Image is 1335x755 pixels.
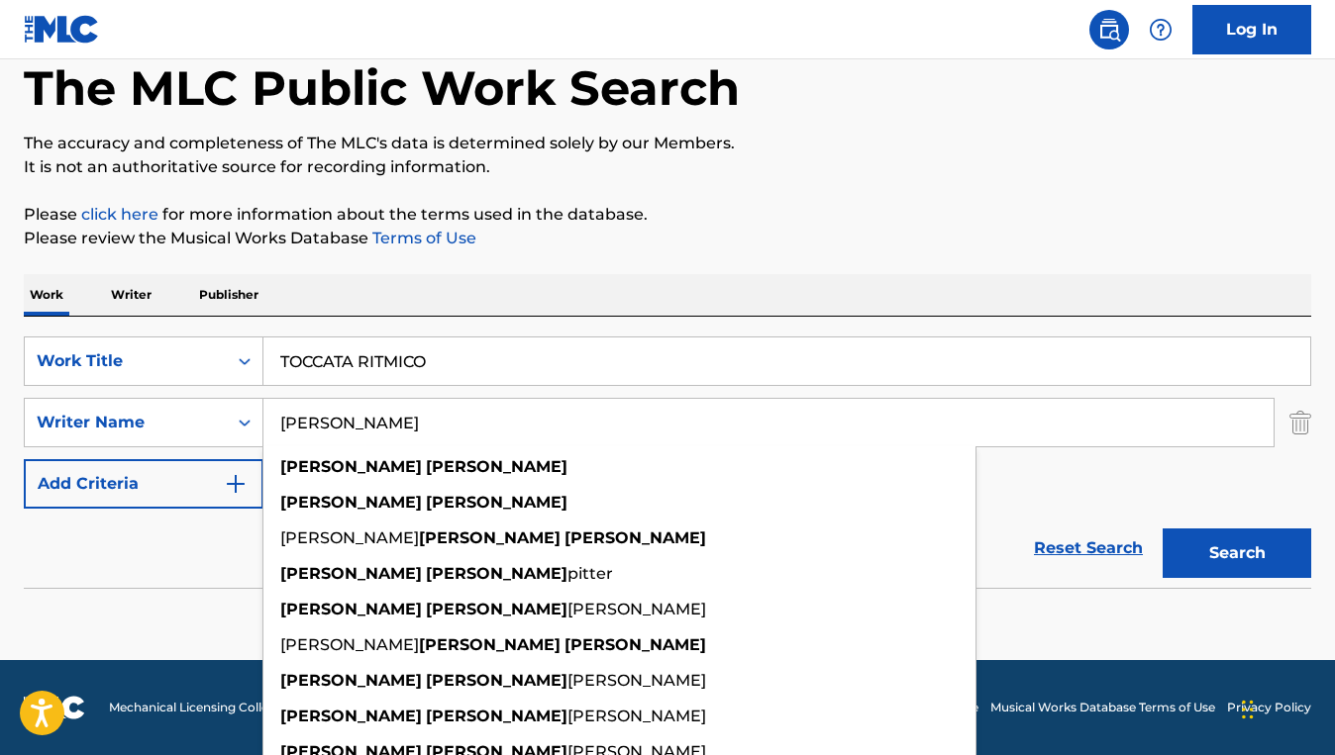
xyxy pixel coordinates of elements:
[224,472,248,496] img: 9d2ae6d4665cec9f34b9.svg
[1149,18,1173,42] img: help
[280,635,419,654] span: [PERSON_NAME]
[1141,10,1181,49] div: Help
[280,564,422,583] strong: [PERSON_NAME]
[567,564,613,583] span: pitter
[24,203,1311,227] p: Please for more information about the terms used in the database.
[426,457,567,476] strong: [PERSON_NAME]
[24,155,1311,179] p: It is not an authoritative source for recording information.
[37,411,215,434] div: Writer Name
[280,528,419,547] span: [PERSON_NAME]
[567,707,706,725] span: [PERSON_NAME]
[426,707,567,725] strong: [PERSON_NAME]
[24,336,1311,588] form: Search Form
[24,274,69,316] p: Work
[24,227,1311,250] p: Please review the Musical Works Database
[426,671,567,690] strong: [PERSON_NAME]
[419,528,561,547] strong: [PERSON_NAME]
[105,274,157,316] p: Writer
[280,671,422,690] strong: [PERSON_NAME]
[567,671,706,690] span: [PERSON_NAME]
[24,459,263,509] button: Add Criteria
[990,699,1215,716] a: Musical Works Database Terms of Use
[24,696,85,719] img: logo
[565,528,706,547] strong: [PERSON_NAME]
[280,493,422,512] strong: [PERSON_NAME]
[1192,5,1311,54] a: Log In
[1236,660,1335,755] iframe: Chat Widget
[419,635,561,654] strong: [PERSON_NAME]
[24,132,1311,155] p: The accuracy and completeness of The MLC's data is determined solely by our Members.
[24,58,740,118] h1: The MLC Public Work Search
[1024,526,1153,570] a: Reset Search
[109,699,339,716] span: Mechanical Licensing Collective © 2025
[1163,528,1311,578] button: Search
[1097,18,1121,42] img: search
[565,635,706,654] strong: [PERSON_NAME]
[37,349,215,373] div: Work Title
[1089,10,1129,49] a: Public Search
[24,15,100,44] img: MLC Logo
[567,600,706,618] span: [PERSON_NAME]
[81,205,158,224] a: click here
[1242,680,1254,739] div: Drag
[280,600,422,618] strong: [PERSON_NAME]
[368,229,476,247] a: Terms of Use
[1289,398,1311,447] img: Delete Criterion
[1227,699,1311,716] a: Privacy Policy
[280,707,422,725] strong: [PERSON_NAME]
[193,274,264,316] p: Publisher
[426,600,567,618] strong: [PERSON_NAME]
[426,493,567,512] strong: [PERSON_NAME]
[280,457,422,476] strong: [PERSON_NAME]
[426,564,567,583] strong: [PERSON_NAME]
